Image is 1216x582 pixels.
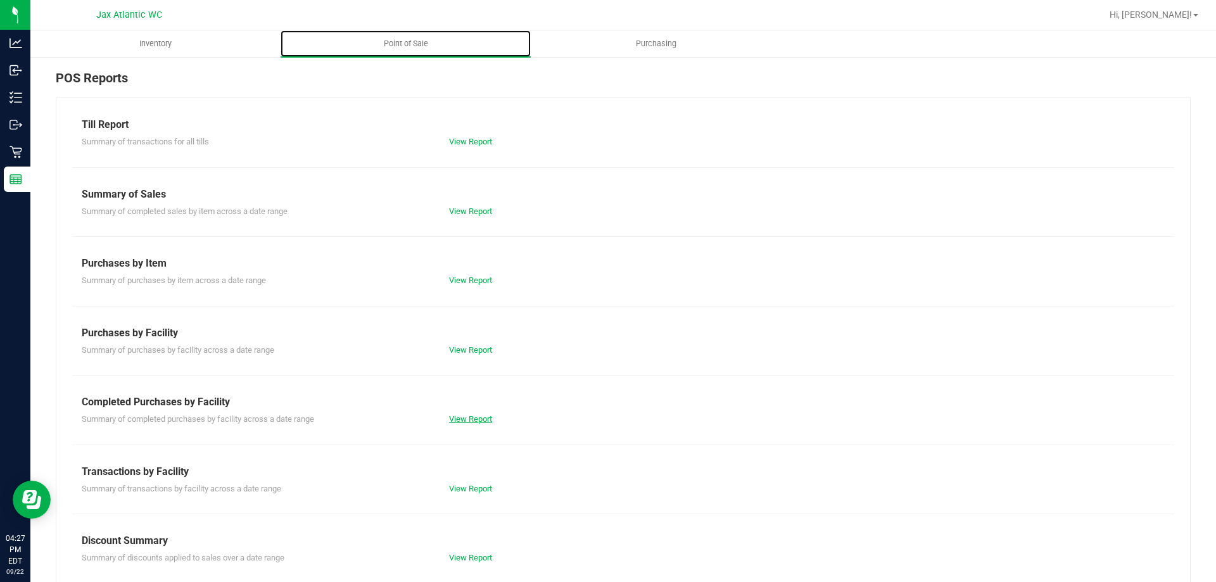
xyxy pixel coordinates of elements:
a: View Report [449,553,492,562]
a: View Report [449,137,492,146]
iframe: Resource center [13,481,51,519]
inline-svg: Reports [9,173,22,186]
span: Summary of completed purchases by facility across a date range [82,414,314,424]
div: Discount Summary [82,533,1165,548]
div: POS Reports [56,68,1191,98]
span: Jax Atlantic WC [96,9,162,20]
inline-svg: Outbound [9,118,22,131]
div: Completed Purchases by Facility [82,395,1165,410]
inline-svg: Inventory [9,91,22,104]
span: Summary of discounts applied to sales over a date range [82,553,284,562]
a: View Report [449,345,492,355]
div: Till Report [82,117,1165,132]
span: Summary of transactions by facility across a date range [82,484,281,493]
span: Summary of transactions for all tills [82,137,209,146]
a: View Report [449,484,492,493]
div: Transactions by Facility [82,464,1165,479]
span: Summary of purchases by item across a date range [82,275,266,285]
a: View Report [449,414,492,424]
a: Purchasing [531,30,781,57]
inline-svg: Retail [9,146,22,158]
span: Point of Sale [367,38,445,49]
span: Summary of completed sales by item across a date range [82,206,288,216]
span: Inventory [122,38,189,49]
a: Point of Sale [281,30,531,57]
p: 04:27 PM EDT [6,533,25,567]
span: Summary of purchases by facility across a date range [82,345,274,355]
div: Purchases by Facility [82,326,1165,341]
div: Summary of Sales [82,187,1165,202]
div: Purchases by Item [82,256,1165,271]
span: Purchasing [619,38,693,49]
p: 09/22 [6,567,25,576]
inline-svg: Inbound [9,64,22,77]
span: Hi, [PERSON_NAME]! [1110,9,1192,20]
a: View Report [449,206,492,216]
a: Inventory [30,30,281,57]
a: View Report [449,275,492,285]
inline-svg: Analytics [9,37,22,49]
